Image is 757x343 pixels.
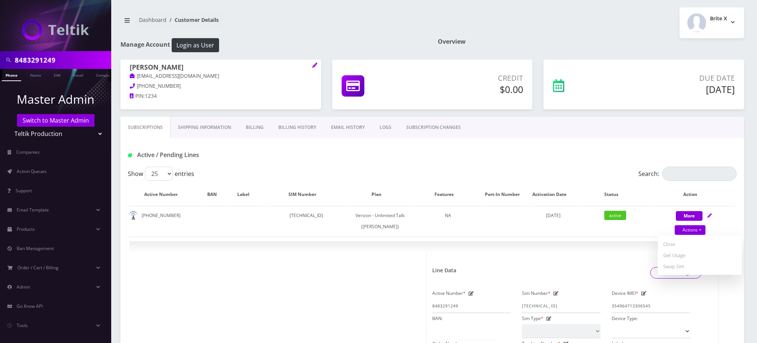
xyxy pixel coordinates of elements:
[15,53,109,67] input: Search in Company
[638,167,737,181] label: Search:
[17,207,49,213] span: Email Template
[128,153,132,157] img: Active / Pending Lines
[17,284,30,290] span: Admin
[171,117,238,138] a: Shipping Information
[16,149,40,155] span: Companies
[652,184,736,205] th: Action: activate to sort column ascending
[579,184,651,205] th: Status: activate to sort column ascending
[650,267,702,279] a: Save Changes
[17,245,54,252] span: Ban Management
[129,184,201,205] th: Active Number: activate to sort column ascending
[612,288,638,299] label: Device IMEI
[612,313,638,324] label: Device Type:
[412,184,484,205] th: Features: activate to sort column ascending
[604,211,626,220] span: active
[50,69,64,80] a: SIM
[658,236,742,275] div: Actions
[349,184,411,205] th: Plan: activate to sort column ascending
[129,206,201,236] td: [PHONE_NUMBER]
[432,267,456,274] h1: Line Data
[128,167,194,181] label: Show entries
[17,226,35,232] span: Products
[69,69,87,80] a: Email
[145,93,157,99] span: 1234
[522,288,551,299] label: Sim Number
[166,16,219,24] li: Customer Details
[201,184,230,205] th: BAN: activate to sort column ascending
[26,69,45,80] a: Name
[145,167,173,181] select: Showentries
[432,288,466,299] label: Active Number
[662,167,737,181] input: Search:
[399,117,468,138] a: SUBSCRIPTION CHANGES
[271,117,324,138] a: Billing History
[120,117,171,138] a: Subscriptions
[432,313,443,324] label: BAN:
[130,63,312,72] h1: [PERSON_NAME]
[172,38,219,52] button: Login as User
[422,73,523,84] p: Credit
[658,250,742,261] a: Get Usage
[238,117,271,138] a: Billing
[617,84,735,95] h5: [DATE]
[22,20,89,40] img: Teltik Production
[2,69,21,81] a: Phone
[617,73,735,84] p: Due Date
[92,69,117,80] a: Company
[120,38,427,52] h1: Manage Account
[658,261,742,272] a: Swap Sim
[422,84,523,95] h5: $0.00
[264,184,348,205] th: SIM Number: activate to sort column ascending
[139,16,166,23] a: Dashboard
[137,83,181,89] span: [PHONE_NUMBER]
[522,299,601,313] input: Sim Number
[17,322,28,329] span: Tools
[120,12,427,33] nav: breadcrumb
[17,264,59,271] span: Order / Cart / Billing
[528,184,578,205] th: Activation Date: activate to sort column ascending
[129,211,138,220] img: default.png
[17,168,47,174] span: Action Queues
[130,93,145,100] a: PIN:
[522,313,543,324] label: Sim Type
[485,184,528,205] th: Port-In Number: activate to sort column ascending
[231,184,263,205] th: Label: activate to sort column ascending
[264,206,348,236] td: [TECHNICAL_ID]
[612,299,690,313] input: IMEI
[349,206,411,236] td: Verizon - Unlimited Talk ([PERSON_NAME])
[17,303,43,309] span: Go Know API
[170,40,219,49] a: Login as User
[650,267,702,279] button: Save Changes
[130,73,219,80] a: [EMAIL_ADDRESS][DOMAIN_NAME]
[680,7,744,38] button: Brite X
[546,212,561,219] span: [DATE]
[432,299,511,313] input: Active Number
[128,151,323,159] h1: Active / Pending Lines
[675,225,705,235] a: Actions
[710,16,727,22] h2: Brite X
[17,114,95,127] a: Switch to Master Admin
[676,211,703,221] button: More
[438,38,744,45] h1: Overview
[372,117,399,138] a: LOGS
[16,187,32,194] span: Support
[412,206,484,236] td: NA
[658,239,742,250] a: Close
[324,117,372,138] a: EMAIL HISTORY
